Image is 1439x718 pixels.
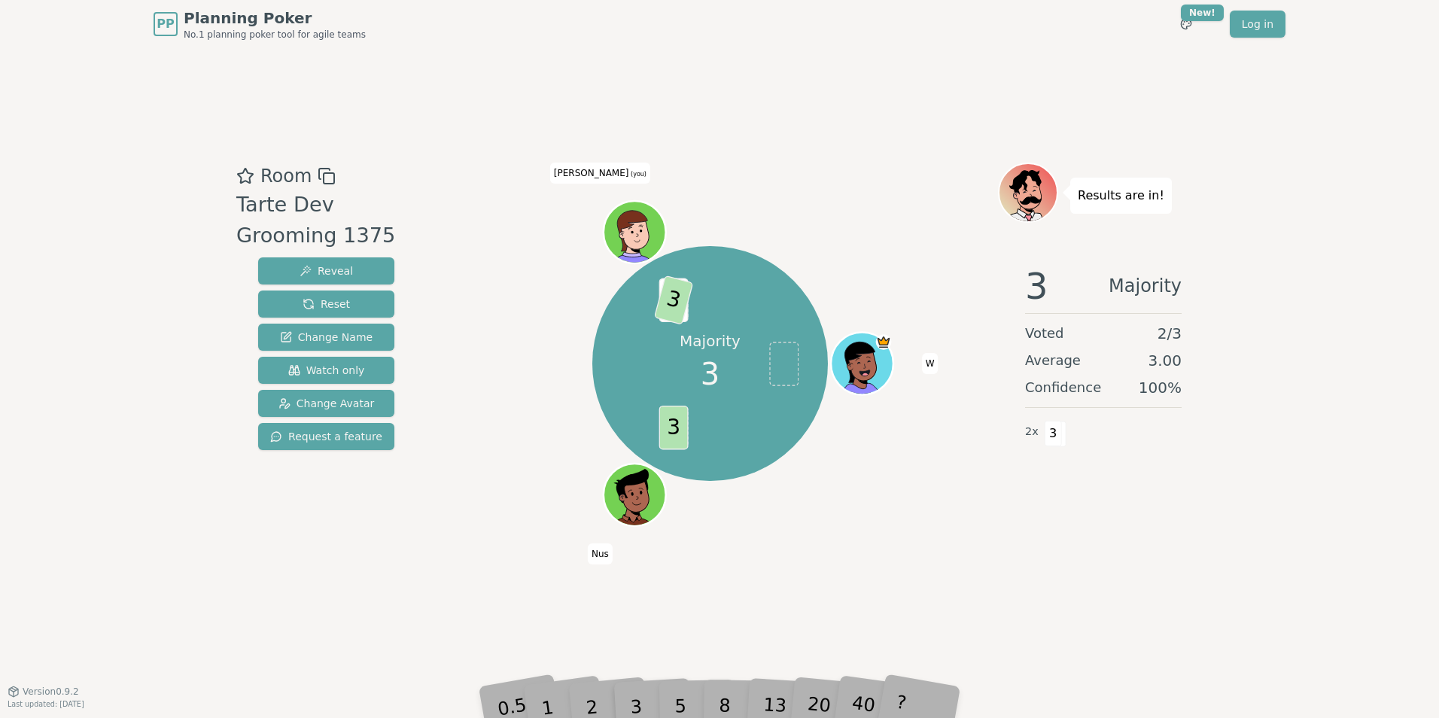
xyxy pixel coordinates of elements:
span: 3 [1025,268,1048,304]
button: Request a feature [258,423,394,450]
span: 3 [701,351,719,397]
span: PP [157,15,174,33]
span: No.1 planning poker tool for agile teams [184,29,366,41]
span: Request a feature [270,429,382,444]
span: Version 0.9.2 [23,686,79,698]
span: Reset [303,297,350,312]
button: Reset [258,291,394,318]
p: Majority [680,330,741,351]
span: Change Avatar [278,396,375,411]
button: New! [1173,11,1200,38]
button: Watch only [258,357,394,384]
span: Planning Poker [184,8,366,29]
a: PPPlanning PokerNo.1 planning poker tool for agile teams [154,8,366,41]
button: Reveal [258,257,394,284]
div: Tarte Dev Grooming 1375 [236,190,422,251]
span: Click to change your name [588,543,613,564]
span: Voted [1025,323,1064,344]
span: 3 [1045,421,1062,446]
span: (you) [628,171,646,178]
span: 3 [659,406,688,449]
button: Change Name [258,324,394,351]
span: 100 % [1139,377,1182,398]
span: Click to change your name [922,353,939,374]
span: 2 / 3 [1158,323,1182,344]
span: Change Name [280,330,373,345]
div: New! [1181,5,1224,21]
span: Click to change your name [550,163,650,184]
span: 3.00 [1148,350,1182,371]
p: Results are in! [1078,185,1164,206]
button: Click to change your avatar [605,203,664,262]
button: Add as favourite [236,163,254,190]
span: W is the host [875,334,891,350]
button: Version0.9.2 [8,686,79,698]
span: Average [1025,350,1081,371]
span: Room [260,163,312,190]
span: 2 x [1025,424,1039,440]
span: Reveal [300,263,353,278]
button: Change Avatar [258,390,394,417]
span: Confidence [1025,377,1101,398]
span: Watch only [288,363,365,378]
span: Last updated: [DATE] [8,700,84,708]
a: Log in [1230,11,1285,38]
span: Majority [1109,268,1182,304]
span: 3 [653,275,693,324]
